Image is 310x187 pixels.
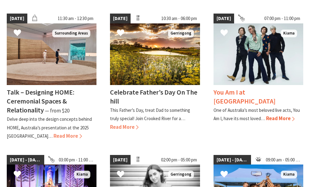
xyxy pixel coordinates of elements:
[7,88,74,114] h4: Talk – Designing HOME: Ceremonial Spaces & Relationality
[168,30,194,37] span: Gerringong
[74,171,90,178] span: Kiama
[110,14,200,140] a: [DATE] 10:30 am - 06:00 pm Crooked River Estate Gerringong Celebrate Father’s Day On The hill Thi...
[214,107,300,121] p: One of Australia’s most beloved live acts, You Am I, have its most loved…
[214,155,251,165] span: [DATE] - [DATE]
[281,30,297,37] span: Kiama
[266,115,295,122] span: Read More
[7,23,96,85] img: Two visitors stand in the middle ofn a circular stone art installation with sand in the middle
[110,88,197,105] h4: Celebrate Father’s Day On The hill
[7,14,96,140] a: [DATE] 11:30 am - 12:30 pm Two visitors stand in the middle ofn a circular stone art installation...
[214,14,303,140] a: [DATE] 07:00 pm - 11:00 pm You Am I Kiama You Am I at [GEOGRAPHIC_DATA] One of Australia’s most b...
[111,23,131,44] button: Click to Favourite Celebrate Father’s Day On The hill
[55,14,96,23] span: 11:30 am - 12:30 pm
[7,116,92,139] p: Delve deep into the design concepts behind HOME, Australia’s presentation at the 2025 [GEOGRAPHIC...
[168,171,194,178] span: Gerringong
[111,164,131,185] button: Click to Favourite Tayah Larsen at Crooked River Estate
[110,107,190,121] p: This Father’s Day, treat Dad to something truly special! Join Crooked River for a…
[261,14,303,23] span: 07:00 pm - 11:00 pm
[214,164,234,185] button: Click to Favourite Sydney FC Kiama Football Festival
[7,14,27,23] span: [DATE]
[214,23,234,44] button: Click to Favourite You Am I at Kiama
[7,155,44,165] span: [DATE] - [DATE]
[158,14,200,23] span: 10:30 am - 06:00 pm
[214,88,276,105] h4: You Am I at [GEOGRAPHIC_DATA]
[214,23,303,85] img: You Am I
[281,171,297,178] span: Kiama
[7,23,27,44] button: Click to Favourite Talk – Designing HOME: Ceremonial Spaces & Relationality
[214,14,234,23] span: [DATE]
[110,155,131,165] span: [DATE]
[110,124,139,130] span: Read More
[53,132,82,139] span: Read More
[110,14,131,23] span: [DATE]
[7,164,27,185] button: Click to Favourite Folk by the Sea – Kiama
[110,23,200,85] img: Crooked River Estate
[45,107,69,114] span: ⁠— from $20
[158,155,200,165] span: 02:00 pm - 05:00 pm
[263,155,303,165] span: 09:00 am - 05:00 pm
[52,30,90,37] span: Surrounding Areas
[56,155,96,165] span: 03:00 pm - 11:00 pm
